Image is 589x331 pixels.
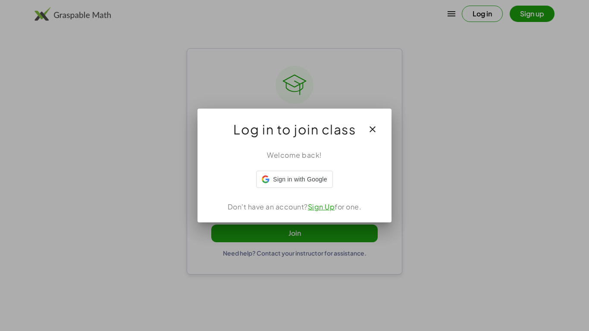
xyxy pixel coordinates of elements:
[273,175,327,184] span: Sign in with Google
[308,202,335,211] a: Sign Up
[233,119,356,140] span: Log in to join class
[256,171,332,188] div: Sign in with Google
[208,202,381,212] div: Don't have an account? for one.
[208,150,381,160] div: Welcome back!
